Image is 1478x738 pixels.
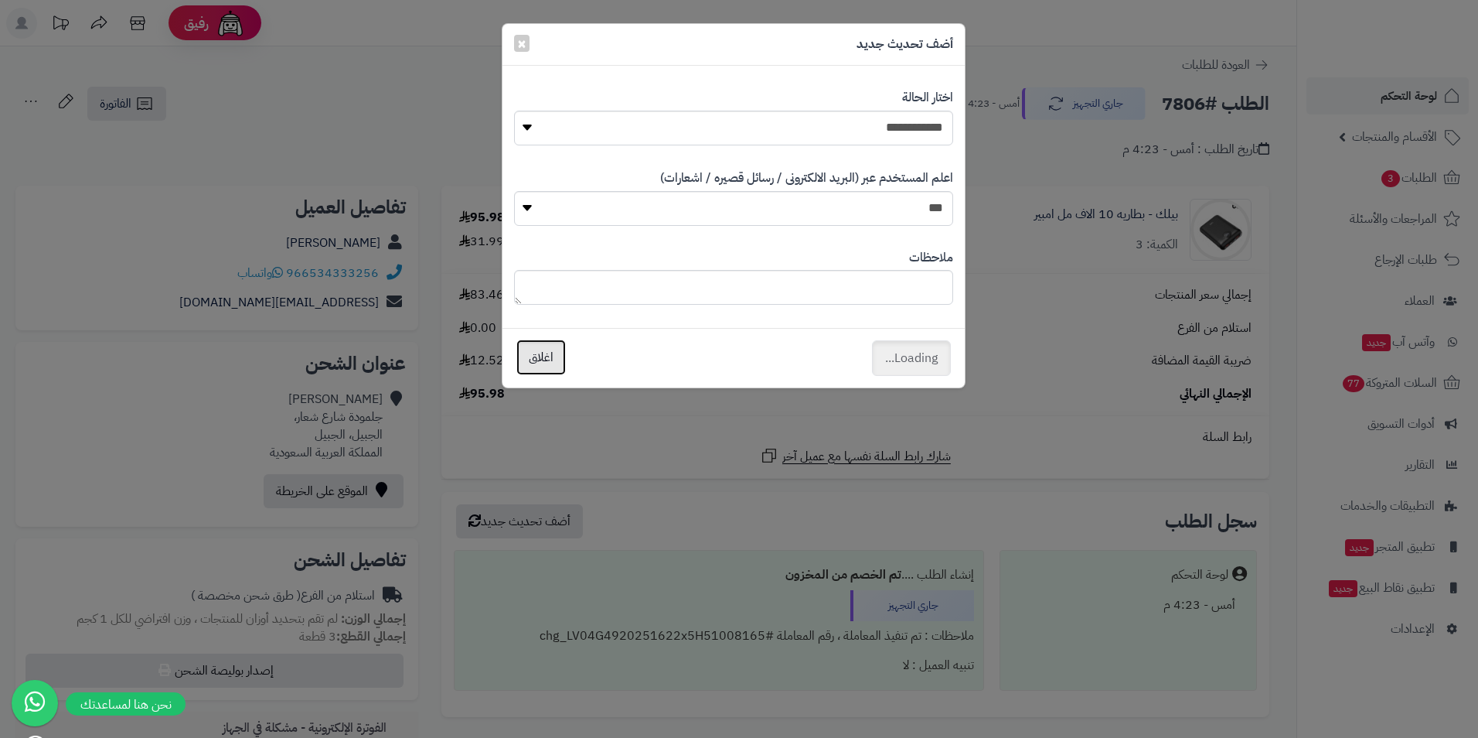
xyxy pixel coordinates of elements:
span: × [517,32,526,55]
button: Close [514,35,530,52]
label: اعلم المستخدم عبر (البريد الالكترونى / رسائل قصيره / اشعارات) [660,169,953,187]
label: اختار الحالة [902,89,953,107]
h5: أضف تحديث جديد [856,36,953,53]
button: Loading... [872,340,951,376]
button: اغلاق [516,340,566,375]
label: ملاحظات [909,249,953,267]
